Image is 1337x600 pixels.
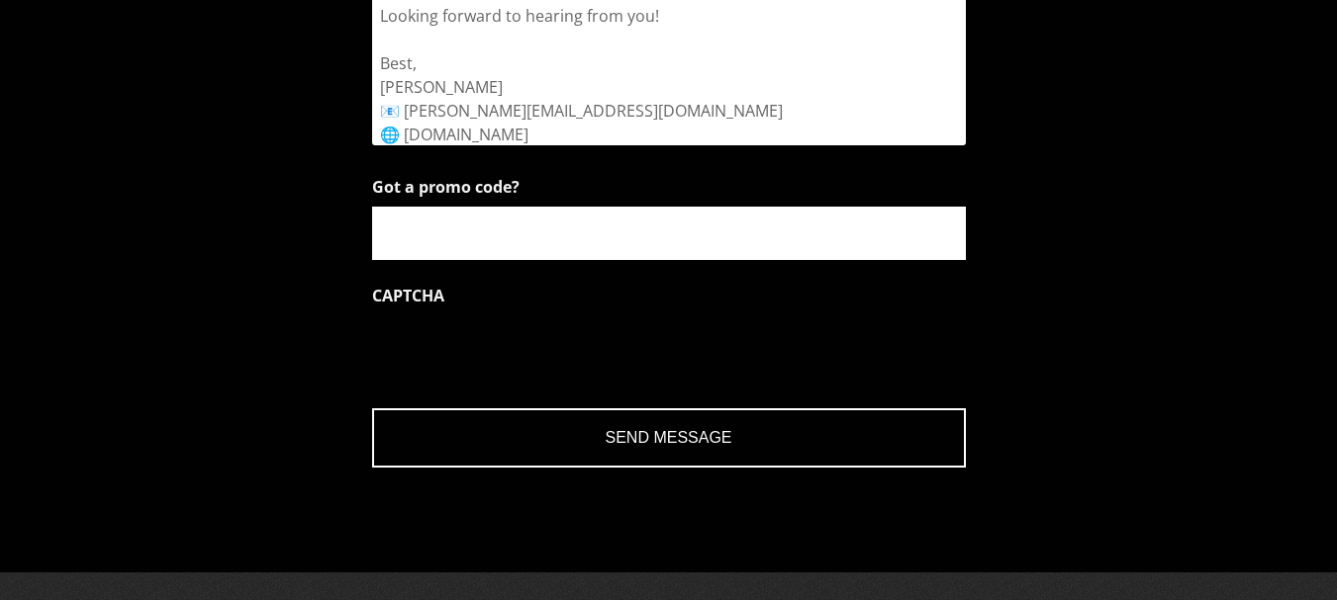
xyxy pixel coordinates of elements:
iframe: reCAPTCHA [372,315,673,392]
label: Got a promo code? [372,177,520,198]
label: CAPTCHA [372,286,444,306]
input: Send Message [372,408,966,468]
iframe: Chat Widget [1238,505,1337,600]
